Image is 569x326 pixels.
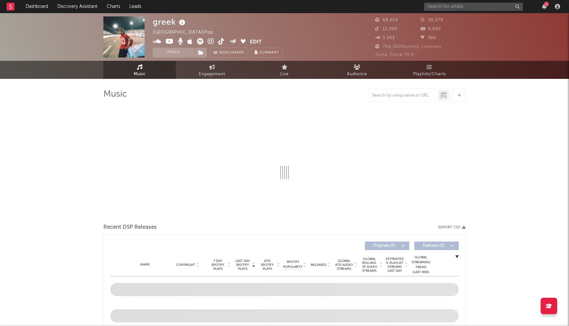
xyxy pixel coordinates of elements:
span: 28,579 [420,18,443,22]
div: 1 [544,2,549,7]
button: Edit [250,38,262,46]
span: Live [280,70,289,78]
span: Benchmark [219,49,244,57]
button: Track [153,48,194,58]
span: Recent DSP Releases [103,223,157,231]
span: Audience [347,70,367,78]
span: 68,014 [375,18,398,22]
button: Export CSV [438,225,466,229]
input: Search for artists [424,3,523,11]
a: Music [103,61,176,79]
span: Copyright [176,263,195,267]
span: Features ( 0 ) [419,244,449,248]
a: Engagement [176,61,248,79]
span: Engagement [199,70,225,78]
a: Audience [321,61,393,79]
input: Search by song name or URL [369,93,438,98]
span: Estimated % Playlist Streams Last Day [386,257,404,273]
span: ATD Spotify Plays [258,259,276,271]
span: Jump Score: 79.9 [375,53,414,57]
button: Originals(0) [365,242,409,250]
div: [GEOGRAPHIC_DATA] | Pop [153,29,221,36]
span: 8,850 [420,27,441,31]
a: Playlists/Charts [393,61,466,79]
span: Originals ( 0 ) [369,244,399,248]
span: Spotify Popularity [283,260,303,269]
span: Global ATD Audio Streams [335,259,353,271]
span: Summary [259,51,279,55]
span: Last Day Spotify Plays [234,259,251,271]
a: Benchmark [210,48,248,58]
span: 7 Day Spotify Plays [209,259,227,271]
span: Playlists/Charts [413,70,446,78]
div: Global Streaming Trend (Last 60D) [411,255,431,275]
span: Global Rolling 7D Audio Streams [360,257,378,273]
button: 1 [542,4,547,9]
span: 3,343 [375,36,395,40]
span: 386 [420,36,436,40]
a: Live [248,61,321,79]
span: 12,200 [375,27,397,31]
span: Music [134,70,146,78]
button: Summary [251,48,283,58]
div: greek [153,16,187,27]
span: 768,390 Monthly Listeners [375,45,441,49]
span: Released [311,263,326,267]
div: Name [123,262,167,267]
button: Features(0) [414,242,459,250]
